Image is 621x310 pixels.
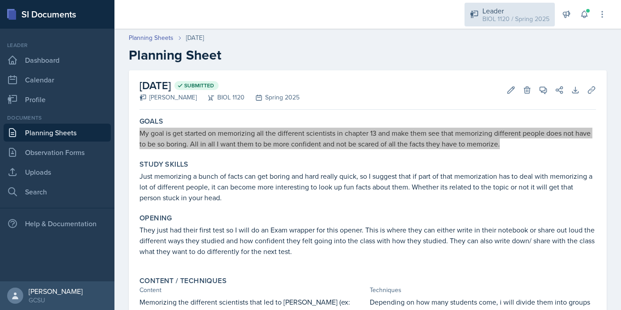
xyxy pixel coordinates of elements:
label: Study Skills [139,160,189,169]
a: Planning Sheets [4,124,111,142]
p: Just memorizing a bunch of facts can get boring and hard really quick, so I suggest that if part ... [139,171,596,203]
div: Documents [4,114,111,122]
span: Submitted [184,82,214,89]
div: Leader [482,5,549,16]
label: Goals [139,117,163,126]
a: Profile [4,90,111,108]
div: Techniques [370,285,596,295]
div: Help & Documentation [4,215,111,232]
a: Dashboard [4,51,111,69]
label: Opening [139,214,172,223]
p: They just had their first test so I will do an Exam wrapper for this opener. This is where they c... [139,224,596,257]
a: Uploads [4,163,111,181]
p: My goal is get started on memorizing all the different scientists in chapter 13 and make them see... [139,128,596,149]
a: Search [4,183,111,201]
div: Leader [4,41,111,49]
div: [PERSON_NAME] [29,287,83,296]
h2: [DATE] [139,77,300,94]
a: Planning Sheets [129,33,173,43]
div: [PERSON_NAME] [139,93,197,102]
div: Spring 2025 [245,93,300,102]
div: BIOL 1120 [197,93,245,102]
div: GCSU [29,296,83,305]
a: Calendar [4,71,111,89]
h2: Planning Sheet [129,47,607,63]
div: BIOL 1120 / Spring 2025 [482,14,549,24]
div: [DATE] [186,33,204,43]
div: Content [139,285,366,295]
a: Observation Forms [4,143,111,161]
label: Content / Techniques [139,276,227,285]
